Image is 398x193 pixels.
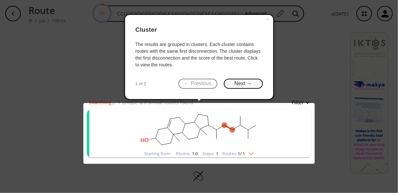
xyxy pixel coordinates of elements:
span: 1.0 [191,151,198,156]
header: Cluster [135,20,263,40]
button: Next → [224,79,263,89]
ul: clusters [87,106,312,161]
div: Steps : [203,152,219,156]
div: The results are grouped in clusters. Each cluster contains routes with the same first disconnecti... [135,41,263,68]
span: 1 of 2 [135,81,146,87]
div: Routes: [223,152,254,156]
button: Close [263,15,273,24]
svg: CC(C)C(C)CCC(C)C1CCC2C3CC=C4CC(O)CCC4(C)C3CCC12C [115,109,284,150]
span: 1 / 1 [238,152,245,156]
span: 1 [215,151,219,156]
img: Down [245,150,254,155]
div: Starting from: [145,152,171,156]
div: RScore : [176,152,198,156]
